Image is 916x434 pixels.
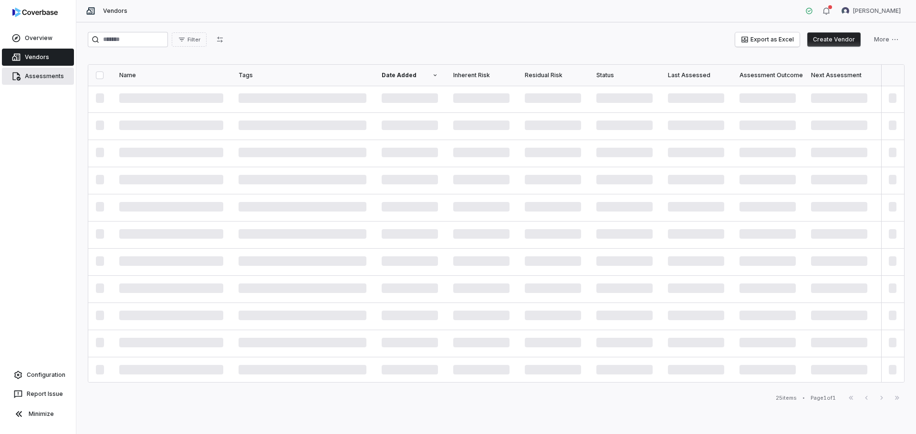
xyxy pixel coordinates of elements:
[842,7,849,15] img: Esther Barreto avatar
[735,32,800,47] button: Export as Excel
[836,4,906,18] button: Esther Barreto avatar[PERSON_NAME]
[172,32,207,47] button: Filter
[12,8,58,17] img: logo-D7KZi-bG.svg
[853,7,901,15] span: [PERSON_NAME]
[868,32,905,47] button: More
[668,71,724,79] div: Last Assessed
[239,71,366,79] div: Tags
[776,394,797,402] div: 25 items
[103,7,127,15] span: Vendors
[2,68,74,85] a: Assessments
[4,366,72,384] a: Configuration
[807,32,861,47] button: Create Vendor
[739,71,796,79] div: Assessment Outcome
[4,404,72,424] button: Minimize
[802,394,805,401] div: •
[811,71,867,79] div: Next Assessment
[2,49,74,66] a: Vendors
[811,394,836,402] div: Page 1 of 1
[525,71,581,79] div: Residual Risk
[453,71,510,79] div: Inherent Risk
[119,71,223,79] div: Name
[596,71,653,79] div: Status
[382,71,438,79] div: Date Added
[187,36,200,43] span: Filter
[4,385,72,403] button: Report Issue
[2,30,74,47] a: Overview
